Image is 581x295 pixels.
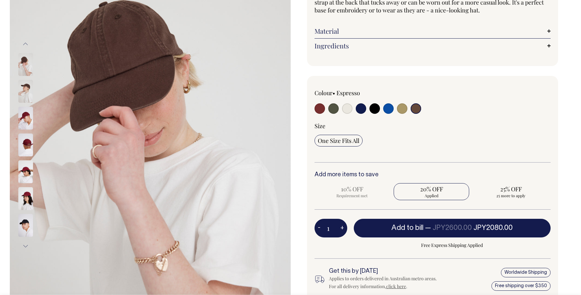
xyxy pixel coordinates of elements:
[476,193,545,198] span: 25 more to apply
[315,122,551,130] div: Size
[21,37,30,51] button: Previous
[333,89,335,97] span: •
[21,239,30,254] button: Next
[473,225,513,231] span: JPY2080.00
[476,185,545,193] span: 25% OFF
[315,172,551,178] h6: Add more items to save
[394,183,469,200] input: 20% OFF Applied
[318,137,359,145] span: One Size Fits All
[354,219,551,237] button: Add to bill —JPY2600.00JPY2080.00
[18,80,33,103] img: espresso
[18,134,33,157] img: burgundy
[18,161,33,183] img: burgundy
[315,42,551,50] a: Ingredients
[397,185,466,193] span: 20% OFF
[386,283,406,289] a: click here
[473,183,549,200] input: 25% OFF 25 more to apply
[336,89,360,97] label: Espresso
[318,185,387,193] span: 10% OFF
[18,107,33,130] img: burgundy
[315,27,551,35] a: Material
[337,222,347,235] button: +
[329,275,443,290] div: Applies to orders delivered in Australian metro areas. For all delivery information, .
[315,135,363,147] input: One Size Fits All
[433,225,472,231] span: JPY2600.00
[18,53,33,76] img: espresso
[18,187,33,210] img: burgundy
[397,193,466,198] span: Applied
[425,225,513,231] span: —
[315,183,390,200] input: 10% OFF Requirement met
[318,193,387,198] span: Requirement met
[315,222,324,235] button: -
[329,268,443,275] h6: Get this by [DATE]
[354,241,551,249] span: Free Express Shipping Applied
[315,89,409,97] div: Colour
[391,225,423,231] span: Add to bill
[18,214,33,237] img: black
